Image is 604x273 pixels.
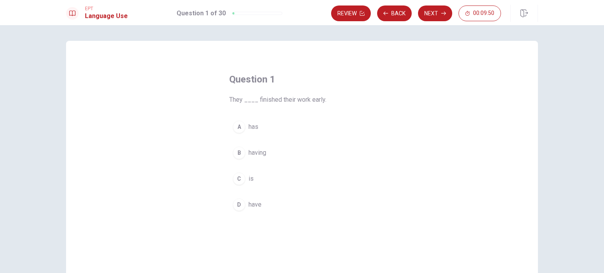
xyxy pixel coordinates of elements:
button: Ahas [229,117,375,137]
button: 00:09:50 [459,5,501,21]
span: 00:09:50 [473,10,494,16]
span: EPT [85,6,128,11]
div: B [233,147,245,159]
div: A [233,121,245,133]
button: Dhave [229,195,375,214]
button: Bhaving [229,143,375,163]
h4: Question 1 [229,73,375,86]
div: C [233,172,245,185]
button: Cis [229,169,375,189]
span: They ____ finished their work early. [229,95,375,104]
div: D [233,198,245,211]
h1: Question 1 of 30 [177,9,226,18]
span: having [249,148,266,158]
span: have [249,200,261,209]
button: Next [418,5,452,21]
h1: Language Use [85,11,128,21]
button: Back [377,5,412,21]
span: has [249,122,258,132]
span: is [249,174,254,183]
button: Review [331,5,371,21]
